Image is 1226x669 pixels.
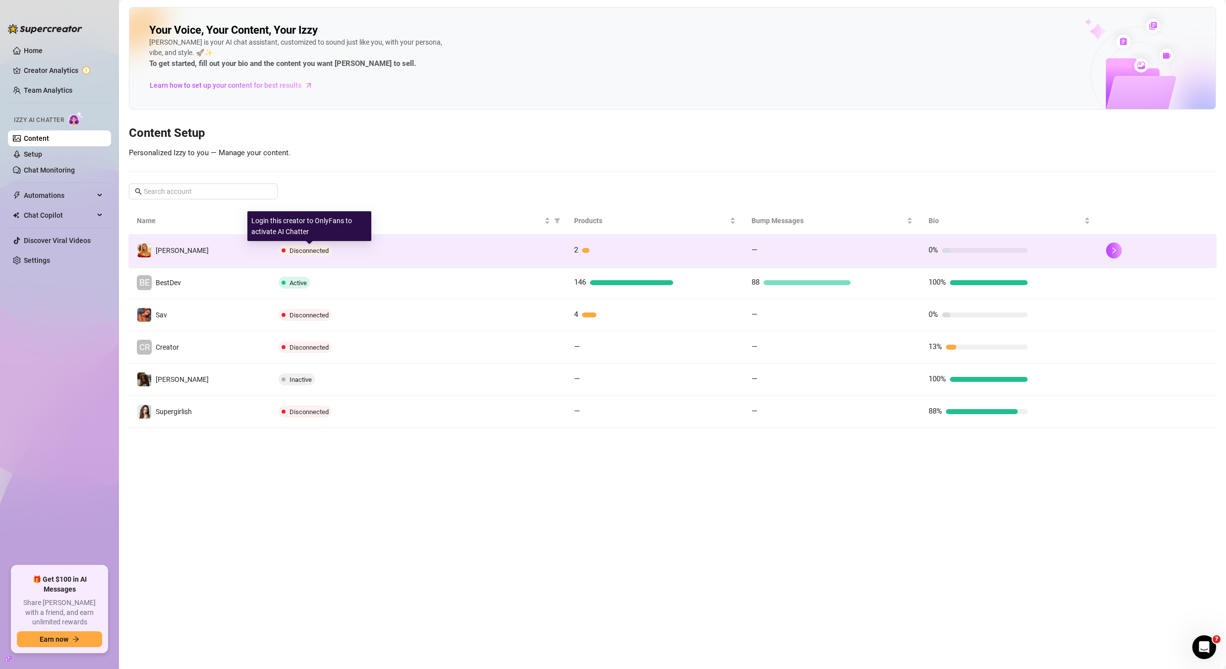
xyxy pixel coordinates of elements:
a: Chat Monitoring [24,166,75,174]
img: Chat Copilot [13,212,19,219]
span: [PERSON_NAME] [156,375,209,383]
span: 2 [574,245,578,254]
span: Disconnected [290,408,329,416]
span: Learn how to set up your content for best results [150,80,301,91]
img: Sav [137,308,151,322]
img: Supergirlish [137,405,151,419]
span: 146 [574,278,586,287]
img: Mikayla [137,243,151,257]
input: Search account [144,186,264,197]
span: Disconnected [290,311,329,319]
button: right [1106,243,1122,258]
span: CR [139,340,150,354]
span: BestDev [156,279,181,287]
span: Sav [156,311,167,319]
span: Inactive [290,376,312,383]
span: — [574,407,580,416]
a: Settings [24,256,50,264]
span: Izzy AI Chatter [14,116,64,125]
span: Supergirlish [156,408,192,416]
span: — [752,245,758,254]
div: [PERSON_NAME] is your AI chat assistant, customized to sound just like you, with your persona, vi... [149,37,447,70]
th: Products [566,207,744,235]
span: — [752,310,758,319]
th: Bump Messages [744,207,921,235]
span: Creator [156,343,179,351]
span: [PERSON_NAME] [156,246,209,254]
th: Status [271,207,566,235]
span: BE [139,276,150,290]
a: Creator Analytics exclamation-circle [24,62,103,78]
img: Ivan [137,372,151,386]
span: 🎁 Get $100 in AI Messages [17,575,102,594]
span: Earn now [40,635,68,643]
span: filter [554,218,560,224]
a: Setup [24,150,42,158]
span: thunderbolt [13,191,21,199]
span: 100% [929,374,946,383]
a: Content [24,134,49,142]
a: Team Analytics [24,86,72,94]
span: Bio [929,215,1082,226]
span: — [752,407,758,416]
span: Automations [24,187,94,203]
span: 0% [929,310,938,319]
h3: Content Setup [129,125,1216,141]
span: arrow-right [304,80,314,90]
span: search [135,188,142,195]
th: Name [129,207,271,235]
span: filter [552,213,562,228]
span: 0% [929,245,938,254]
span: — [574,342,580,351]
span: Bump Messages [752,215,905,226]
iframe: Intercom live chat [1192,635,1216,659]
span: 88 [752,278,759,287]
span: 88% [929,407,942,416]
span: — [752,374,758,383]
span: build [5,655,12,662]
h2: Your Voice, Your Content, Your Izzy [149,23,318,37]
strong: To get started, fill out your bio and the content you want [PERSON_NAME] to sell. [149,59,416,68]
a: Home [24,47,43,55]
span: — [752,342,758,351]
span: 13% [929,342,942,351]
a: Discover Viral Videos [24,237,91,244]
span: Disconnected [290,344,329,351]
span: Chat Copilot [24,207,94,223]
a: Learn how to set up your content for best results [149,77,320,93]
span: arrow-right [72,636,79,643]
span: 100% [929,278,946,287]
span: Active [290,279,307,287]
img: AI Chatter [68,112,83,126]
img: ai-chatter-content-library-cLFOSyPT.png [1062,8,1216,109]
div: Login this creator to OnlyFans to activate AI Chatter [247,211,371,241]
th: Bio [921,207,1098,235]
span: Disconnected [290,247,329,254]
span: right [1110,247,1117,254]
span: Name [137,215,255,226]
button: Earn nowarrow-right [17,631,102,647]
span: 7 [1213,635,1221,643]
span: 4 [574,310,578,319]
span: — [574,374,580,383]
span: Personalized Izzy to you — Manage your content. [129,148,291,157]
span: Status [279,215,542,226]
span: Products [574,215,728,226]
span: Share [PERSON_NAME] with a friend, and earn unlimited rewards [17,598,102,627]
img: logo-BBDzfeDw.svg [8,24,82,34]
